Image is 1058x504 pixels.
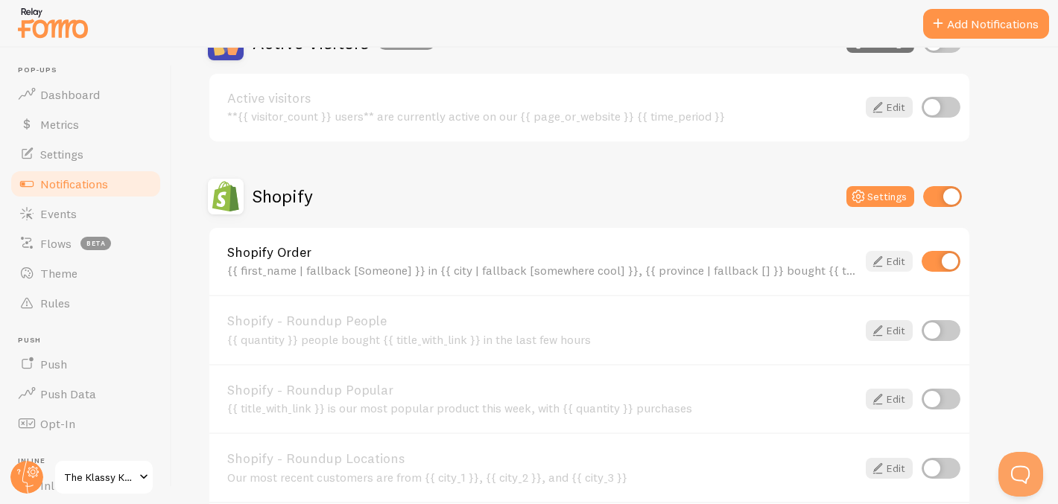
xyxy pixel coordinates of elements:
a: Theme [9,258,162,288]
a: Metrics [9,109,162,139]
a: Edit [866,97,913,118]
a: Events [9,199,162,229]
span: Dashboard [40,87,100,102]
a: Shopify - Roundup Locations [227,452,857,465]
iframe: Help Scout Beacon - Open [998,452,1043,497]
a: Edit [866,458,913,479]
button: Settings [846,186,914,207]
a: Edit [866,389,913,409]
span: beta [80,237,111,250]
a: Edit [866,320,913,341]
a: Shopify - Roundup Popular [227,383,857,397]
div: Our most recent customers are from {{ city_1 }}, {{ city_2 }}, and {{ city_3 }} [227,470,857,484]
span: The Klassy Kollection [64,468,135,486]
span: Events [40,206,77,221]
div: {{ quantity }} people bought {{ title_with_link }} in the last few hours [227,333,857,346]
span: Settings [40,147,83,162]
div: {{ title_with_link }} is our most popular product this week, with {{ quantity }} purchases [227,401,857,415]
a: Opt-In [9,409,162,438]
a: Notifications [9,169,162,199]
a: The Klassy Kollection [54,459,154,495]
span: Notifications [40,176,108,191]
a: Edit [866,251,913,272]
span: Push [18,336,162,345]
img: fomo-relay-logo-orange.svg [16,4,90,42]
div: **{{ visitor_count }} users** are currently active on our {{ page_or_website }} {{ time_period }} [227,109,857,123]
span: Metrics [40,117,79,132]
img: Shopify [208,179,244,214]
span: Push [40,357,67,371]
span: Opt-In [40,416,75,431]
span: Theme [40,266,77,281]
a: Flows beta [9,229,162,258]
a: Settings [9,139,162,169]
a: Rules [9,288,162,318]
div: {{ first_name | fallback [Someone] }} in {{ city | fallback [somewhere cool] }}, {{ province | fa... [227,264,857,277]
span: Rules [40,296,70,310]
a: Dashboard [9,80,162,109]
h2: Shopify [253,185,313,208]
span: Flows [40,236,72,251]
a: Shopify Order [227,246,857,259]
span: Pop-ups [18,66,162,75]
a: Push Data [9,379,162,409]
span: Inline [18,456,162,466]
a: Push [9,349,162,379]
a: Shopify - Roundup People [227,314,857,328]
span: Push Data [40,386,96,401]
a: Active visitors [227,92,857,105]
